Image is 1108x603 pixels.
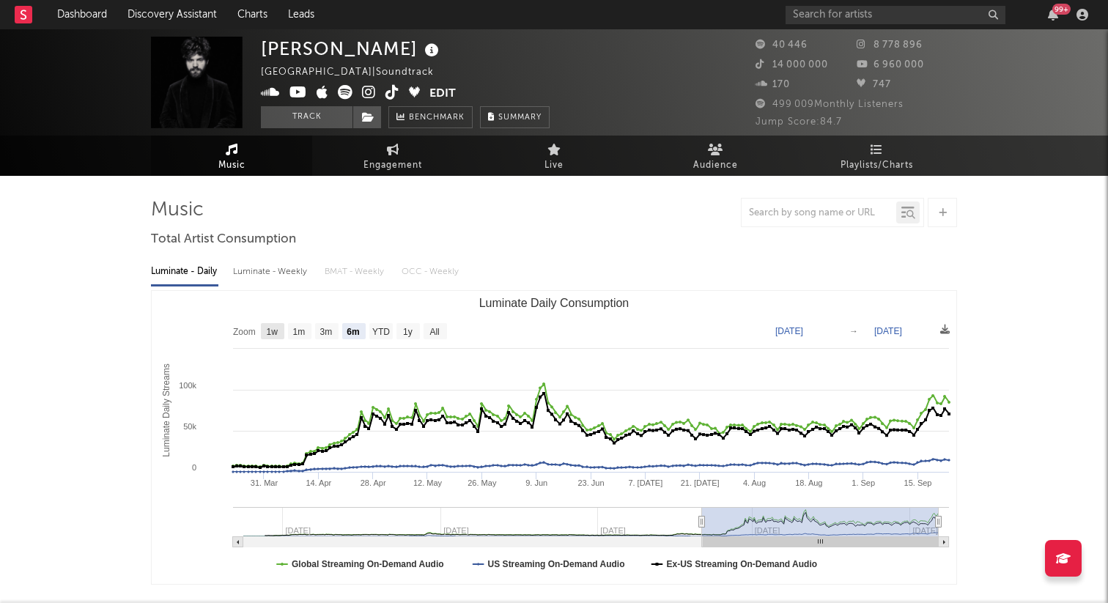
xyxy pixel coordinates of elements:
span: 747 [857,80,891,89]
text: All [429,327,439,337]
span: Engagement [363,157,422,174]
text: US Streaming On-Demand Audio [488,559,625,569]
text: 15. Sep [904,478,932,487]
text: 23. Jun [577,478,604,487]
div: 99 + [1052,4,1071,15]
text: 26. May [468,478,497,487]
button: 99+ [1048,9,1058,21]
a: Music [151,136,312,176]
span: Playlists/Charts [841,157,913,174]
span: Total Artist Consumption [151,231,296,248]
span: Jump Score: 84.7 [756,117,842,127]
span: Live [544,157,564,174]
text: 0 [192,463,196,472]
button: Edit [429,85,456,103]
text: 14. Apr [306,478,331,487]
text: YTD [372,327,390,337]
text: Global Streaming On-Demand Audio [292,559,444,569]
text: 1y [403,327,413,337]
div: [PERSON_NAME] [261,37,443,61]
text: 7. [DATE] [628,478,662,487]
text: 6m [347,327,359,337]
text: Luminate Daily Consumption [479,297,629,309]
button: Summary [480,106,550,128]
text: 100k [179,381,196,390]
span: 6 960 000 [857,60,924,70]
span: 8 778 896 [857,40,923,50]
span: 499 009 Monthly Listeners [756,100,904,109]
text: Luminate Daily Streams [161,363,171,456]
text: 3m [320,327,333,337]
span: 40 446 [756,40,808,50]
text: 50k [183,422,196,431]
a: Playlists/Charts [796,136,957,176]
text: 28. Apr [361,478,386,487]
a: Engagement [312,136,473,176]
span: Summary [498,114,542,122]
div: Luminate - Daily [151,259,218,284]
text: [DATE] [775,326,803,336]
text: → [849,326,858,336]
a: Audience [635,136,796,176]
text: 18. Aug [795,478,822,487]
span: Music [218,157,245,174]
text: 31. Mar [251,478,278,487]
text: 4. Aug [743,478,766,487]
button: Track [261,106,352,128]
span: 14 000 000 [756,60,828,70]
text: 21. [DATE] [681,478,720,487]
text: Ex-US Streaming On-Demand Audio [667,559,818,569]
span: 170 [756,80,790,89]
a: Live [473,136,635,176]
input: Search for artists [786,6,1005,24]
text: Zoom [233,327,256,337]
text: 1m [293,327,306,337]
text: 9. Jun [525,478,547,487]
div: Luminate - Weekly [233,259,310,284]
text: [DATE] [874,326,902,336]
input: Search by song name or URL [742,207,896,219]
a: Benchmark [388,106,473,128]
div: [GEOGRAPHIC_DATA] | Soundtrack [261,64,451,81]
span: Benchmark [409,109,465,127]
text: 1. Sep [852,478,875,487]
svg: Luminate Daily Consumption [152,291,956,584]
text: 1w [267,327,278,337]
span: Audience [693,157,738,174]
text: 12. May [413,478,443,487]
